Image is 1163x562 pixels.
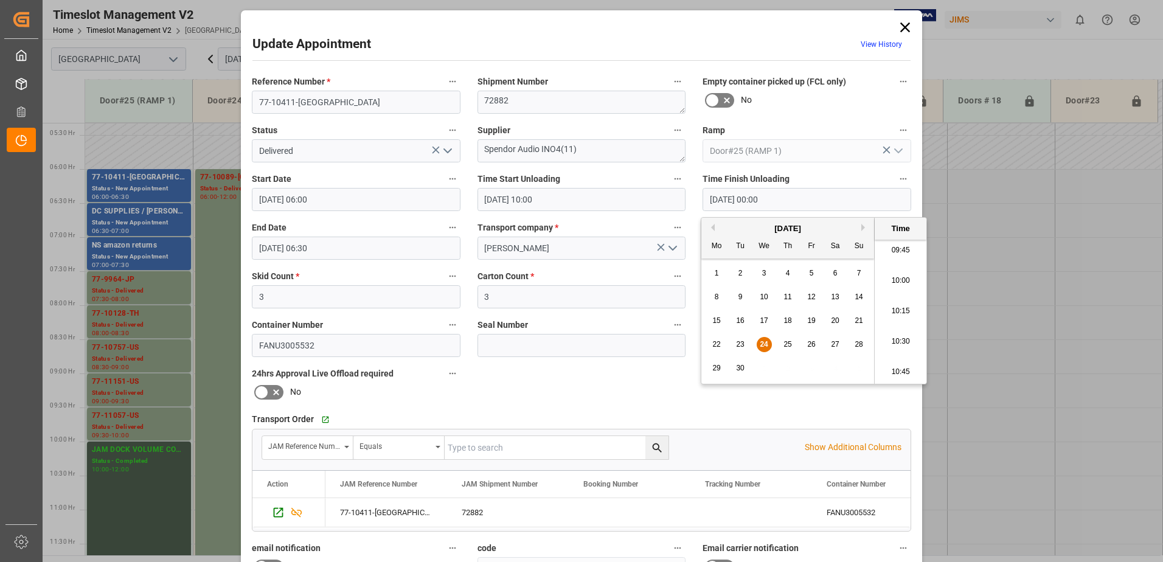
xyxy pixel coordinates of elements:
span: 9 [738,293,743,301]
span: Container Number [827,480,886,488]
div: Choose Tuesday, September 30th, 2025 [733,361,748,376]
span: Tracking Number [705,480,760,488]
button: 24hrs Approval Live Offload required [445,366,460,381]
div: FANU3005532 [812,498,934,527]
span: 5 [810,269,814,277]
button: Shipment Number [670,74,686,89]
span: JAM Shipment Number [462,480,538,488]
span: 26 [807,340,815,349]
span: 7 [857,269,861,277]
li: 10:15 [875,296,926,327]
div: Choose Wednesday, September 3rd, 2025 [757,266,772,281]
div: Time [878,223,923,235]
button: Reference Number * [445,74,460,89]
span: Skid Count [252,270,299,283]
button: Supplier [670,122,686,138]
div: Choose Tuesday, September 16th, 2025 [733,313,748,328]
span: 30 [736,364,744,372]
span: 15 [712,316,720,325]
div: Choose Thursday, September 4th, 2025 [780,266,796,281]
input: DD.MM.YYYY HH:MM [252,237,460,260]
button: Empty container picked up (FCL only) [895,74,911,89]
button: open menu [663,239,681,258]
span: 22 [712,340,720,349]
span: 3 [762,269,766,277]
div: Th [780,239,796,254]
div: Choose Monday, September 1st, 2025 [709,266,724,281]
span: 16 [736,316,744,325]
button: email notification [445,540,460,556]
span: 21 [855,316,863,325]
span: End Date [252,221,286,234]
div: Choose Tuesday, September 2nd, 2025 [733,266,748,281]
span: 24 [760,340,768,349]
input: DD.MM.YYYY HH:MM [477,188,686,211]
span: 29 [712,364,720,372]
span: Email carrier notification [703,542,799,555]
span: Container Number [252,319,323,331]
span: Transport company [477,221,558,234]
button: Next Month [861,224,869,231]
div: 72882 [447,498,569,527]
span: 13 [831,293,839,301]
button: code [670,540,686,556]
div: We [757,239,772,254]
span: 25 [783,340,791,349]
div: Choose Tuesday, September 23rd, 2025 [733,337,748,352]
span: Time Finish Unloading [703,173,790,186]
span: Time Start Unloading [477,173,560,186]
span: 12 [807,293,815,301]
button: Skid Count * [445,268,460,284]
div: Choose Monday, September 22nd, 2025 [709,337,724,352]
span: 8 [715,293,719,301]
button: Time Start Unloading [670,171,686,187]
div: Fr [804,239,819,254]
input: DD.MM.YYYY HH:MM [703,188,911,211]
span: 28 [855,340,863,349]
div: Choose Friday, September 26th, 2025 [804,337,819,352]
span: Shipment Number [477,75,548,88]
div: Choose Thursday, September 18th, 2025 [780,313,796,328]
span: No [290,386,301,398]
span: Reference Number [252,75,330,88]
button: Start Date [445,171,460,187]
span: Ramp [703,124,725,137]
span: 1 [715,269,719,277]
button: Container Number [445,317,460,333]
button: Previous Month [707,224,715,231]
div: Choose Friday, September 19th, 2025 [804,313,819,328]
div: Mo [709,239,724,254]
button: Transport company * [670,220,686,235]
span: 14 [855,293,863,301]
button: open menu [353,436,445,459]
div: Choose Sunday, September 21st, 2025 [852,313,867,328]
div: Choose Wednesday, September 24th, 2025 [757,337,772,352]
span: Seal Number [477,319,528,331]
div: Choose Saturday, September 6th, 2025 [828,266,843,281]
div: Choose Friday, September 12th, 2025 [804,290,819,305]
span: Empty container picked up (FCL only) [703,75,846,88]
span: 18 [783,316,791,325]
p: Show Additional Columns [805,441,901,454]
span: Start Date [252,173,291,186]
div: JAM Reference Number [268,438,340,452]
span: JAM Reference Number [340,480,417,488]
span: 20 [831,316,839,325]
textarea: Spendor Audio INO4(11) [477,139,686,162]
input: DD.MM.YYYY HH:MM [252,188,460,211]
div: Choose Saturday, September 27th, 2025 [828,337,843,352]
div: Choose Thursday, September 25th, 2025 [780,337,796,352]
div: [DATE] [701,223,874,235]
div: Equals [359,438,431,452]
span: 24hrs Approval Live Offload required [252,367,394,380]
textarea: 72882 [477,91,686,114]
span: 10 [760,293,768,301]
div: Choose Sunday, September 7th, 2025 [852,266,867,281]
button: search button [645,436,668,459]
button: open menu [262,436,353,459]
li: 10:45 [875,357,926,387]
a: View History [861,40,902,49]
div: month 2025-09 [705,262,871,380]
span: Booking Number [583,480,638,488]
div: Choose Saturday, September 20th, 2025 [828,313,843,328]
